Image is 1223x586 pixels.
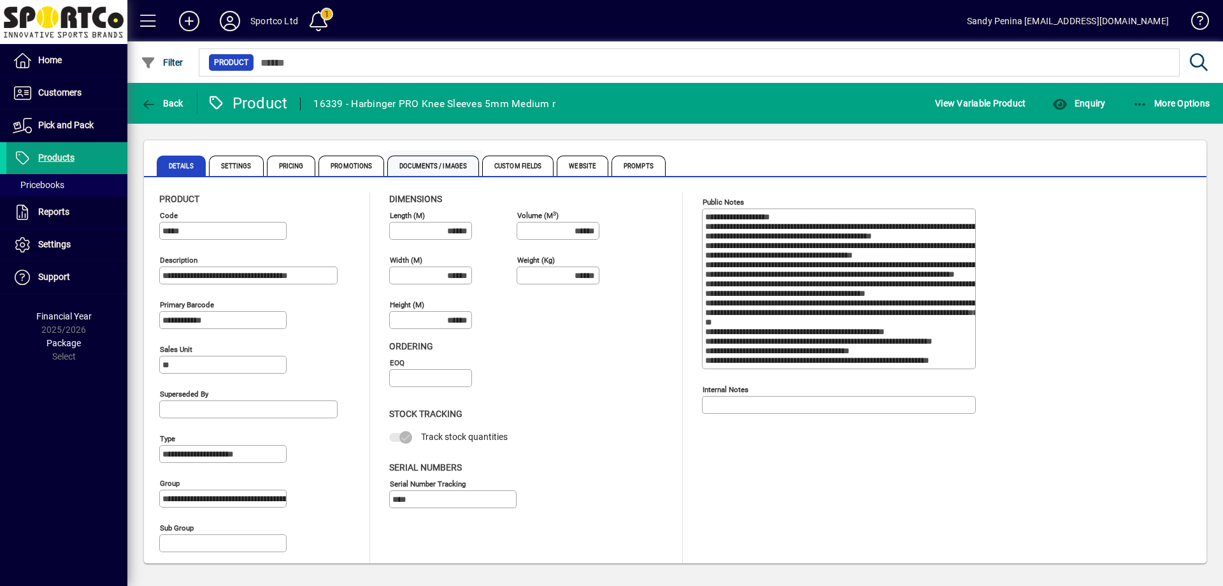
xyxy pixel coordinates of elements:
span: Pricebooks [13,180,64,190]
a: Pick and Pack [6,110,127,142]
span: Settings [38,239,71,249]
span: Filter [141,57,183,68]
mat-label: EOQ [390,358,404,367]
mat-label: Superseded by [160,390,208,399]
span: Dimensions [389,194,442,204]
div: Product [207,93,288,114]
span: Product [214,56,248,69]
span: Details [157,156,206,176]
span: Stock Tracking [389,409,462,419]
div: Sandy Penina [EMAIL_ADDRESS][DOMAIN_NAME] [967,11,1169,31]
mat-label: Primary barcode [160,300,214,309]
span: Package [46,338,81,348]
mat-label: Length (m) [390,211,425,220]
button: Enquiry [1049,92,1108,115]
mat-label: Width (m) [390,256,422,265]
mat-label: Description [160,256,197,265]
span: Custom Fields [482,156,554,176]
app-page-header-button: Back [127,92,197,115]
button: Add [169,10,210,33]
span: Customers [38,87,82,98]
span: Promotions [318,156,384,176]
mat-label: Weight (Kg) [517,256,555,265]
a: Reports [6,196,127,228]
button: Filter [138,51,187,74]
span: View Variable Product [935,93,1026,114]
mat-label: Internal Notes [703,385,748,394]
mat-label: Type [160,434,175,443]
mat-label: Volume (m ) [517,211,559,220]
button: Back [138,92,187,115]
span: Prompts [611,156,666,176]
span: Website [557,156,608,176]
mat-label: Group [160,479,180,488]
span: Financial Year [36,311,92,321]
span: Serial Numbers [389,462,462,472]
span: Ordering [389,341,433,351]
mat-label: Height (m) [390,300,424,309]
span: Enquiry [1052,98,1105,108]
mat-label: Public Notes [703,198,744,207]
sup: 3 [553,210,556,216]
button: More Options [1129,92,1213,115]
span: More Options [1133,98,1210,108]
a: Customers [6,77,127,109]
span: Settings [209,156,264,176]
span: Reports [38,207,69,217]
a: Settings [6,229,127,261]
mat-label: Sub group [160,524,194,532]
a: Knowledge Base [1182,3,1207,44]
mat-label: Code [160,211,178,220]
a: Pricebooks [6,174,127,196]
span: Documents / Images [387,156,479,176]
span: Support [38,272,70,282]
span: Products [38,152,75,163]
span: Product [159,194,199,204]
mat-label: Sales unit [160,345,192,354]
span: Home [38,55,62,65]
span: Pick and Pack [38,120,94,130]
span: Pricing [267,156,316,176]
a: Home [6,45,127,77]
div: 16339 - Harbinger PRO Knee Sleeves 5mm Medium r [313,94,555,114]
span: Track stock quantities [421,432,508,442]
span: Back [141,98,183,108]
mat-label: Serial Number tracking [390,479,466,488]
button: View Variable Product [932,92,1029,115]
button: Profile [210,10,250,33]
a: Support [6,261,127,293]
div: Sportco Ltd [250,11,298,31]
